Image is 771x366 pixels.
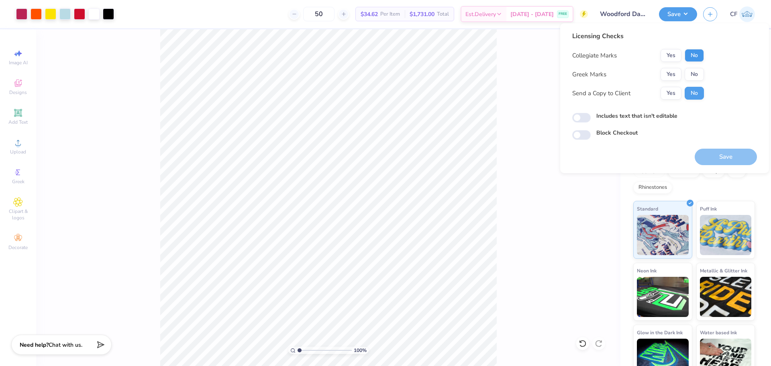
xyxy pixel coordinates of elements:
span: Image AI [9,59,28,66]
span: Standard [637,204,658,213]
span: Water based Ink [700,328,737,337]
span: Designs [9,89,27,96]
span: $34.62 [361,10,378,18]
label: Block Checkout [596,129,638,137]
button: Yes [661,49,681,62]
button: Yes [661,87,681,100]
span: $1,731.00 [410,10,434,18]
span: Chat with us. [49,341,82,349]
span: Est. Delivery [465,10,496,18]
div: Licensing Checks [572,31,704,41]
a: CF [730,6,755,22]
span: Greek [12,178,24,185]
span: Neon Ink [637,266,657,275]
img: Neon Ink [637,277,689,317]
img: Puff Ink [700,215,752,255]
input: Untitled Design [594,6,653,22]
span: 100 % [354,347,367,354]
div: Rhinestones [633,182,672,194]
input: – – [303,7,335,21]
button: Save [659,7,697,21]
span: Total [437,10,449,18]
div: Send a Copy to Client [572,89,630,98]
img: Cholo Fernandez [739,6,755,22]
span: Add Text [8,119,28,125]
span: FREE [559,11,567,17]
div: Collegiate Marks [572,51,617,60]
span: Per Item [380,10,400,18]
span: CF [730,10,737,19]
button: No [685,49,704,62]
label: Includes text that isn't editable [596,112,677,120]
span: [DATE] - [DATE] [510,10,554,18]
span: Decorate [8,244,28,251]
span: Clipart & logos [4,208,32,221]
span: Upload [10,149,26,155]
img: Standard [637,215,689,255]
div: Greek Marks [572,70,606,79]
span: Metallic & Glitter Ink [700,266,747,275]
button: No [685,68,704,81]
strong: Need help? [20,341,49,349]
button: No [685,87,704,100]
span: Puff Ink [700,204,717,213]
button: Yes [661,68,681,81]
img: Metallic & Glitter Ink [700,277,752,317]
span: Glow in the Dark Ink [637,328,683,337]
